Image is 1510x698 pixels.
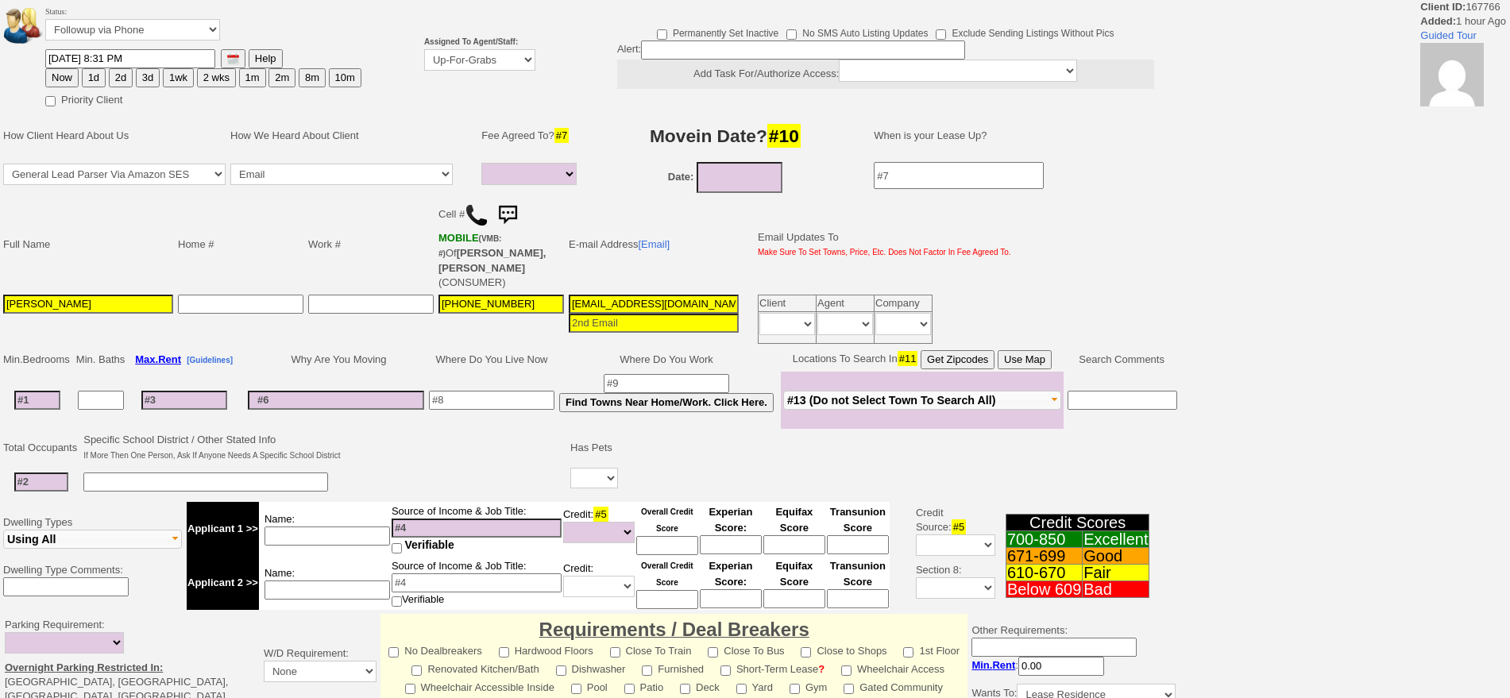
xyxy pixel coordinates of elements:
span: #13 (Do not Select Town To Search All) [787,394,996,407]
input: Wheelchair Accessible Inside [405,684,415,694]
td: Fee Agreed To? [479,112,584,160]
span: Bedrooms [23,353,70,365]
td: Credit Source: Section 8: [892,499,998,612]
span: #5 [593,507,608,522]
input: #4 [392,573,562,592]
input: Ask Customer: Do You Know Your Experian Credit Score [700,535,762,554]
b: Assigned To Agent/Staff: [424,37,518,46]
nobr: Locations To Search In [793,353,1052,364]
input: Furnished [642,665,652,676]
button: 8m [299,68,326,87]
font: Equifax Score [775,560,813,588]
img: people.png [4,8,52,44]
td: Has Pets [568,430,620,465]
font: Experian Score: [709,506,752,534]
label: Short-Term Lease [720,658,825,677]
td: Credit Scores [1006,515,1149,531]
input: Ask Customer: Do You Know Your Transunion Credit Score [827,589,889,608]
b: ? [818,663,825,675]
span: Rent [158,353,181,365]
input: 1st Email - Question #0 [569,295,739,314]
td: How We Heard About Client [228,112,471,160]
input: Exclude Sending Listings Without Pics [936,29,946,40]
span: Rent [992,659,1015,671]
td: Search Comments [1064,348,1180,372]
span: #7 [554,128,569,143]
td: Credit: [562,556,635,610]
td: Home # [176,197,306,292]
td: Min. Baths [74,348,127,372]
input: Close To Bus [708,647,718,658]
font: Equifax Score [775,506,813,534]
label: Priority Client [45,89,122,107]
label: Dishwasher [556,658,626,677]
input: Yard [736,684,747,694]
input: No SMS Auto Listing Updates [786,29,797,40]
span: Verifiable [405,538,454,551]
input: Permanently Set Inactive [657,29,667,40]
b: Client ID: [1420,1,1466,13]
input: Patio [624,684,635,694]
span: #10 [767,124,801,148]
b: T-Mobile USA, Inc. [438,232,501,259]
label: No Dealbreakers [388,640,482,658]
td: Email Updates To [746,197,1014,292]
span: #11 [898,351,918,366]
b: Date: [668,171,694,183]
td: Source of Income & Job Title: [391,502,562,556]
font: Transunion Score [830,506,886,534]
td: Agent [817,295,875,312]
label: No SMS Auto Listing Updates [786,22,928,40]
input: Close To Train [610,647,620,658]
input: #4 [392,519,562,538]
input: #9 [604,374,729,393]
td: Name: [259,556,391,610]
td: Excellent [1083,531,1149,548]
label: Wheelchair Accessible Inside [405,677,554,695]
td: Total Occupants [1,430,81,465]
button: 1d [82,68,106,87]
td: Min. [1,348,74,372]
b: Added: [1420,15,1456,27]
td: Credit: [562,502,635,556]
input: #8 [429,391,554,410]
td: Bad [1083,581,1149,598]
button: Help [249,49,283,68]
td: Specific School District / Other Stated Info [81,430,342,465]
a: Guided Tour [1420,29,1477,41]
h3: Movein Date? [595,121,856,150]
input: #1 [14,391,60,410]
button: 2m [268,68,295,87]
input: Hardwood Floors [499,647,509,658]
td: Below 609 [1006,581,1082,598]
input: Ask Customer: Do You Know Your Experian Credit Score [700,589,762,608]
font: Experian Score: [709,560,752,588]
button: 2d [109,68,133,87]
label: Close To Bus [708,640,784,658]
td: Full Name [1,197,176,292]
td: Fair [1083,565,1149,581]
label: Close To Train [610,640,692,658]
input: Ask Customer: Do You Know Your Overall Credit Score [636,536,698,555]
input: #2 [14,472,68,492]
label: Wheelchair Access [841,658,944,677]
td: Applicant 1 >> [187,502,259,556]
input: Ask Customer: Do You Know Your Equifax Credit Score [763,589,825,608]
input: Renovated Kitchen/Bath [411,665,422,676]
td: Good [1083,548,1149,565]
td: Name: [259,502,391,556]
td: Where Do You Work [557,348,776,372]
button: 1wk [163,68,194,87]
button: Find Towns Near Home/Work. Click Here. [559,393,774,412]
input: #6 [248,391,424,410]
span: Using All [7,533,56,546]
td: Client [759,295,817,312]
td: Work # [306,197,436,292]
font: MOBILE [438,232,479,244]
b: [Guidelines] [187,356,233,364]
label: Gym [790,677,827,695]
td: Company [875,295,933,312]
input: Dishwasher [556,665,566,676]
input: 2nd Email [569,314,739,333]
button: Get Zipcodes [921,350,994,369]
